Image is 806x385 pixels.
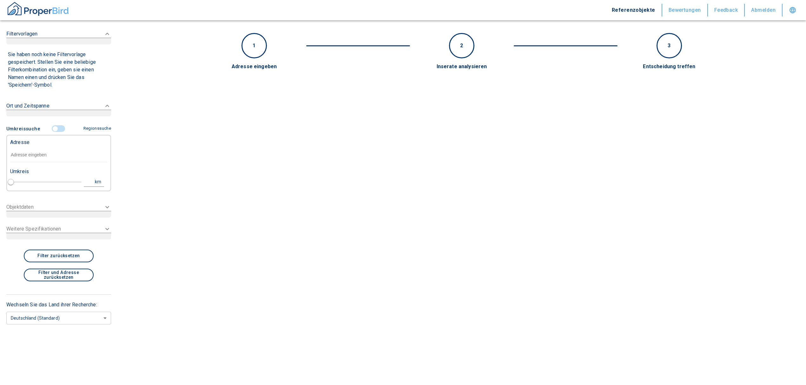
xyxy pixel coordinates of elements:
div: Filtervorlagen [6,51,111,91]
p: Adresse [10,139,30,146]
img: ProperBird Logo and Home Button [6,1,70,17]
p: Filtervorlagen [6,30,37,38]
div: km [97,178,102,186]
button: Regionssuche [81,123,111,134]
p: Objektdaten [6,203,34,211]
button: km [84,177,104,187]
div: Entscheidung treffen [591,63,747,70]
p: 2 [460,42,463,49]
div: Objektdaten [6,199,111,221]
button: Filter und Adresse zurücksetzen [24,269,94,281]
div: Filtervorlagen [6,123,111,194]
p: 1 [253,42,255,49]
div: Ort und Zeitspanne [6,96,111,123]
p: Weitere Spezifikationen [6,225,61,233]
button: ProperBird Logo and Home Button [6,1,70,19]
p: 3 [668,42,671,49]
button: Referenzobjekte [605,4,662,16]
p: Umkreis [10,168,29,175]
div: Adresse eingeben [176,63,332,70]
div: Weitere Spezifikationen [6,221,111,243]
input: Adresse eingeben [10,148,107,162]
button: Abmelden [745,4,783,16]
button: Feedback [708,4,745,16]
div: Deutschland (Standard) [6,310,111,326]
button: Bewertungen [662,4,708,16]
button: Filter zurücksetzen [24,250,94,262]
div: Inserate analysieren [384,63,540,70]
p: Ort und Zeitspanne [6,102,50,110]
div: Filtervorlagen [6,24,111,51]
p: Wechseln Sie das Land ihrer Recherche: [6,301,111,309]
button: Umkreissuche [6,123,43,135]
p: Sie haben noch keine Filtervorlage gespeichert. Stellen Sie eine beliebige Filterkombination ein,... [8,51,109,89]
